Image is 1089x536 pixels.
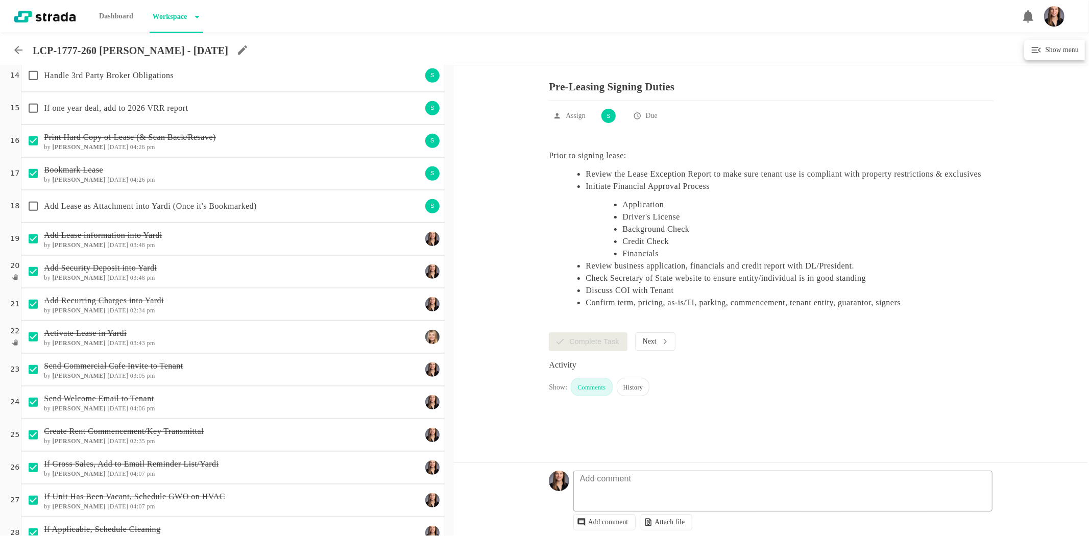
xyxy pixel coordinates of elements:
[575,473,636,485] p: Add comment
[622,211,994,223] li: Driver's License
[643,337,657,346] p: Next
[44,307,421,314] h6: by [DATE] 02:34 pm
[44,164,421,176] p: Bookmark Lease
[424,198,441,214] div: S
[571,378,612,396] div: Comments
[588,518,628,526] p: Add comment
[44,69,421,82] p: Handle 3rd Party Broker Obligations
[44,360,421,372] p: Send Commercial Cafe Invite to Tenant
[424,67,441,84] div: S
[10,201,19,212] p: 18
[424,133,441,149] div: S
[1044,6,1064,27] img: Headshot_Vertical.jpg
[549,359,994,371] div: Activity
[586,169,981,178] : Review the Lease Exception Report to make sure tenant use is compliant with property restrictions...
[44,523,421,535] p: If Applicable, Schedule Cleaning
[10,326,19,337] p: 22
[10,168,19,179] p: 17
[424,165,441,182] div: S
[425,460,440,475] img: Ty Depies
[549,471,569,491] img: Headshot_Vertical.jpg
[53,307,106,314] b: [PERSON_NAME]
[10,70,19,81] p: 14
[425,395,440,409] img: Ty Depies
[622,235,994,248] li: Credit Check
[44,470,421,477] h6: by [DATE] 04:07 pm
[10,103,19,114] p: 15
[586,260,994,272] li: Review business application, financials and credit report with DL/President.
[586,180,994,260] li: Initiate Financial Approval Process
[622,199,994,211] li: Application
[424,100,441,116] div: S
[44,274,421,281] h6: by [DATE] 03:48 pm
[10,364,19,375] p: 23
[425,264,440,279] img: Ty Depies
[44,176,421,183] h6: by [DATE] 04:26 pm
[53,503,106,510] b: [PERSON_NAME]
[53,176,106,183] b: [PERSON_NAME]
[53,405,106,412] b: [PERSON_NAME]
[96,6,136,27] p: Dashboard
[10,260,19,272] p: 20
[53,437,106,445] b: [PERSON_NAME]
[44,491,421,503] p: If Unit Has Been Vacant, Schedule GWO on HVAC
[53,241,106,249] b: [PERSON_NAME]
[586,284,994,297] li: Discuss COI with Tenant
[622,223,994,235] li: Background Check
[549,151,626,160] : Prior to signing lease:
[53,143,106,151] b: [PERSON_NAME]
[10,462,19,473] p: 26
[10,495,19,506] p: 27
[622,248,994,260] li: Financials
[44,229,421,241] p: Add Lease information into Yardi
[14,11,76,22] img: strada-logo
[10,429,19,441] p: 25
[425,330,440,344] img: Maggie Keasling
[44,405,421,412] h6: by [DATE] 04:06 pm
[10,233,19,245] p: 19
[53,339,106,347] b: [PERSON_NAME]
[44,372,421,379] h6: by [DATE] 03:05 pm
[44,437,421,445] h6: by [DATE] 02:35 pm
[53,470,106,477] b: [PERSON_NAME]
[44,262,421,274] p: Add Security Deposit into Yardi
[549,73,994,93] p: Pre-Leasing Signing Duties
[44,393,421,405] p: Send Welcome Email to Tenant
[425,493,440,507] img: Ty Depies
[646,111,658,121] p: Due
[150,7,187,27] p: Workspace
[600,108,617,124] div: S
[44,339,421,347] h6: by [DATE] 03:43 pm
[425,362,440,377] img: Ty Depies
[44,295,421,307] p: Add Recurring Charges into Yardi
[10,299,19,310] p: 21
[44,503,421,510] h6: by [DATE] 04:07 pm
[44,143,421,151] h6: by [DATE] 04:26 pm
[586,297,994,309] li: Confirm term, pricing, as-is/TI, parking, commencement, tenant entity, guarantor, signers
[425,297,440,311] img: Ty Depies
[33,44,228,57] p: LCP-1777-260 [PERSON_NAME] - [DATE]
[44,200,421,212] p: Add Lease as Attachment into Yardi (Once it's Bookmarked)
[44,327,421,339] p: Activate Lease in Yardi
[425,428,440,442] img: Ty Depies
[549,382,567,396] div: Show:
[53,372,106,379] b: [PERSON_NAME]
[44,131,421,143] p: Print Hard Copy of Lease (& Scan Back/Resave)
[44,102,421,114] p: If one year deal, add to 2026 VRR report
[44,425,421,437] p: Create Rent Commencement/Key Transmittal
[10,135,19,147] p: 16
[617,378,650,396] div: History
[10,397,19,408] p: 24
[655,518,685,526] p: Attach file
[44,458,421,470] p: If Gross Sales, Add to Email Reminder List/Yardi
[44,241,421,249] h6: by [DATE] 03:48 pm
[586,272,994,284] li: Check Secretary of State website to ensure entity/individual is in good standing
[425,232,440,246] img: Ty Depies
[566,111,585,121] p: Assign
[53,274,106,281] b: [PERSON_NAME]
[1043,44,1079,56] h6: Show menu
